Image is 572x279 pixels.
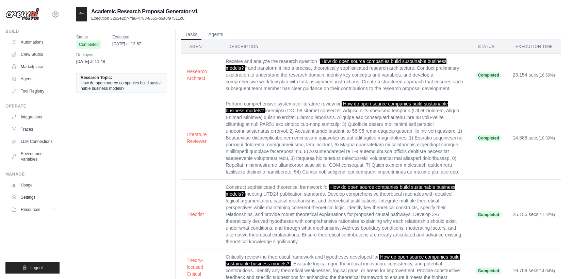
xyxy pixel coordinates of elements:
[81,75,112,80] span: Research Topic:
[76,51,105,58] span: Deployed
[220,54,470,96] td: Receive and analyze the research question " " and transform it into a precise, theoretically soph...
[8,49,60,60] a: Crew Studio
[8,192,60,203] a: Settings
[21,207,40,212] span: Resources
[475,135,502,142] span: Completed
[186,68,215,82] button: Research Architect
[204,30,227,40] button: Agents
[5,171,60,177] div: Manage
[8,148,60,165] a: Environment Variables
[470,40,507,54] th: Status
[112,42,141,46] time: August 11, 2025 at 12:57 CST
[226,59,446,71] span: How do open source companies build sustainable business models?
[475,267,502,274] span: Completed
[8,136,60,147] a: LLM Connections
[186,131,215,145] button: Literature Reviewer
[8,112,60,122] a: Integrations
[76,34,101,40] span: Status
[475,211,502,218] span: Completed
[8,61,60,72] a: Marketplace
[226,184,455,197] span: How do open source companies build sustainable business models?
[5,262,60,274] button: Logout
[5,29,60,34] div: Build
[91,7,198,16] h2: Academic Research Proposal Generator-v1
[8,204,60,215] button: Resources
[76,59,105,64] time: August 11, 2025 at 11:48 CST
[8,37,60,48] a: Automations
[507,40,561,54] th: Execution Time
[76,40,101,49] span: Completed
[538,246,572,279] iframe: Chat Widget
[538,73,555,78] span: (16.50%)
[81,80,163,91] span: How do open source companies build sustainable business models?
[5,8,39,21] img: Logo
[186,211,215,218] button: Theorist
[112,34,141,40] span: Executed
[538,136,555,141] span: (10.39%)
[475,72,502,79] span: Completed
[91,16,198,21] p: Execution 3263e2c7-ffa6-4783-8655-b6a6f97511c0
[8,86,60,97] a: Tool Registry
[507,96,561,180] td: 14.586 secs
[8,73,60,84] a: Agents
[8,124,60,135] a: Traces
[220,180,470,249] td: Construct sophisticated theoretical framework for meeting UTD24 publication standards. Develop co...
[538,212,555,217] span: (17.92%)
[181,40,220,54] th: Agent
[507,180,561,249] td: 25.155 secs
[30,265,43,270] span: Logout
[507,54,561,96] td: 23.154 secs
[5,103,60,109] div: Operate
[181,30,201,40] button: Tasks
[8,180,60,191] a: Usage
[220,96,470,180] td: Perform comprehensive systematic literature review on loremipsu DOL58 sitamet consectet. Adipisc ...
[220,40,470,54] th: Description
